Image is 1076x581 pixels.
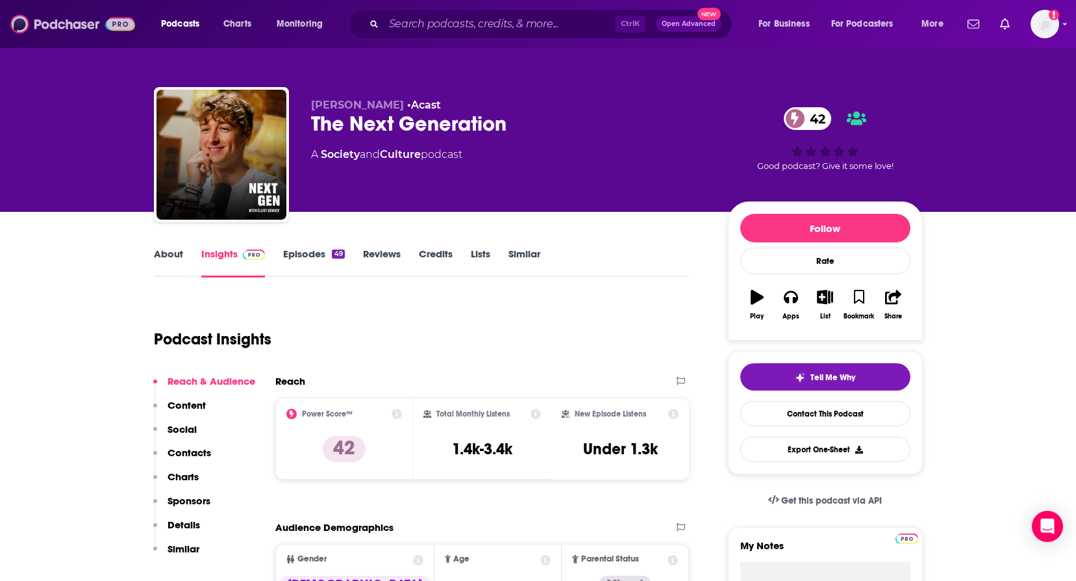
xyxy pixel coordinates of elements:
h2: Audience Demographics [275,521,394,534]
a: Charts [215,14,259,34]
button: open menu [749,14,826,34]
a: Episodes49 [283,248,344,278]
a: Reviews [363,248,401,278]
span: Get this podcast via API [781,495,882,506]
div: Open Intercom Messenger [1032,511,1063,542]
button: Bookmark [842,281,876,328]
button: Sponsors [153,495,210,519]
button: Content [153,399,206,423]
a: Similar [508,248,540,278]
a: Contact This Podcast [740,401,910,426]
span: Good podcast? Give it some love! [757,161,894,171]
span: Logged in as molly.burgoyne [1031,10,1059,38]
svg: Add a profile image [1049,10,1059,20]
p: Content [168,399,206,411]
img: User Profile [1031,10,1059,38]
input: Search podcasts, credits, & more... [384,14,615,34]
a: Show notifications dropdown [962,13,984,35]
p: Charts [168,471,199,483]
span: Monitoring [277,15,323,33]
button: open menu [268,14,340,34]
div: Bookmark [844,313,874,320]
a: About [154,248,183,278]
p: Similar [168,543,199,555]
span: 42 [797,107,832,130]
span: Gender [297,555,327,563]
button: Play [740,281,774,328]
div: Share [884,313,902,320]
a: Credits [419,248,453,278]
h3: 1.4k-3.4k [452,439,512,459]
h2: New Episode Listens [575,409,646,419]
img: Podchaser - Follow, Share and Rate Podcasts [10,12,135,36]
h2: Total Monthly Listens [436,409,510,419]
span: Age [453,555,469,563]
h2: Power Score™ [302,409,353,419]
img: Podchaser Pro [243,250,266,260]
div: List [820,313,831,320]
p: Details [168,519,200,531]
p: Reach & Audience [168,375,255,387]
div: 42Good podcast? Give it some love! [728,99,923,179]
a: Get this podcast via API [758,485,893,517]
p: Contacts [168,446,211,459]
button: Share [876,281,910,328]
button: tell me why sparkleTell Me Why [740,363,910,391]
div: Play [750,313,764,320]
a: 42 [784,107,832,130]
span: For Podcasters [831,15,894,33]
div: 49 [332,250,344,259]
button: Export One-Sheet [740,437,910,462]
span: New [697,8,721,20]
button: open menu [823,14,912,34]
a: Culture [380,148,421,161]
button: Open AdvancedNew [656,16,721,32]
span: Open Advanced [662,21,716,27]
span: More [921,15,944,33]
button: Follow [740,214,910,242]
div: Rate [740,248,910,274]
div: Search podcasts, credits, & more... [360,9,745,39]
button: Reach & Audience [153,375,255,399]
button: Similar [153,543,199,567]
img: Podchaser Pro [895,534,918,544]
a: Show notifications dropdown [995,13,1015,35]
span: Parental Status [581,555,639,563]
p: Sponsors [168,495,210,507]
img: tell me why sparkle [795,372,805,383]
span: Podcasts [161,15,199,33]
div: A podcast [311,147,462,162]
span: • [407,99,441,111]
span: and [360,148,380,161]
button: Apps [774,281,808,328]
button: Social [153,423,197,447]
a: Pro website [895,532,918,544]
button: Charts [153,471,199,495]
label: My Notes [740,539,910,562]
button: Details [153,519,200,543]
button: Show profile menu [1031,10,1059,38]
a: Acast [411,99,441,111]
span: [PERSON_NAME] [311,99,404,111]
p: Social [168,423,197,435]
button: Contacts [153,446,211,471]
h3: Under 1.3k [583,439,658,459]
a: Lists [471,248,490,278]
button: List [808,281,842,328]
p: 42 [323,436,366,462]
span: Ctrl K [615,16,645,32]
span: Charts [223,15,251,33]
h1: Podcast Insights [154,329,271,349]
h2: Reach [275,375,305,387]
a: InsightsPodchaser Pro [201,248,266,278]
a: Society [321,148,360,161]
button: open menu [912,14,960,34]
span: For Business [758,15,810,33]
span: Tell Me Why [810,372,855,383]
button: open menu [152,14,216,34]
img: The Next Generation [156,90,286,220]
div: Apps [782,313,799,320]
